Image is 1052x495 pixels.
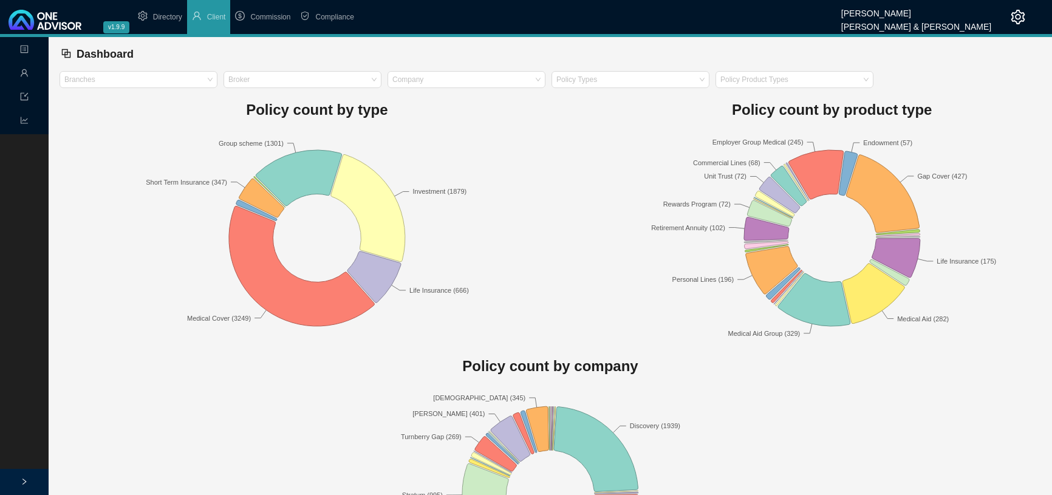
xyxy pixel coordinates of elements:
[60,354,1041,378] h1: Policy count by company
[663,200,730,208] text: Rewards Program (72)
[693,159,760,166] text: Commercial Lines (68)
[146,179,227,186] text: Short Term Insurance (347)
[77,48,134,60] span: Dashboard
[21,478,28,485] span: right
[9,10,81,30] img: 2df55531c6924b55f21c4cf5d4484680-logo-light.svg
[433,394,525,401] text: [DEMOGRAPHIC_DATA] (345)
[651,224,725,231] text: Retirement Annuity (102)
[219,140,284,147] text: Group scheme (1301)
[841,3,991,16] div: [PERSON_NAME]
[413,188,467,196] text: Investment (1879)
[409,287,469,294] text: Life Insurance (666)
[841,16,991,30] div: [PERSON_NAME] & [PERSON_NAME]
[60,98,575,122] h1: Policy count by type
[704,173,746,180] text: Unit Trust (72)
[937,258,996,265] text: Life Insurance (175)
[61,48,72,59] span: block
[630,423,680,430] text: Discovery (1939)
[728,330,800,337] text: Medical Aid Group (329)
[138,11,148,21] span: setting
[153,13,182,21] span: Directory
[1011,10,1025,24] span: setting
[250,13,290,21] span: Commission
[401,433,462,440] text: Turnberry Gap (269)
[207,13,226,21] span: Client
[917,172,967,180] text: Gap Cover (427)
[20,64,29,85] span: user
[315,13,354,21] span: Compliance
[20,87,29,109] span: import
[192,11,202,21] span: user
[412,411,485,418] text: [PERSON_NAME] (401)
[20,111,29,132] span: line-chart
[300,11,310,21] span: safety
[103,21,129,33] span: v1.9.9
[863,139,912,146] text: Endowment (57)
[20,40,29,61] span: profile
[672,276,734,283] text: Personal Lines (196)
[235,11,245,21] span: dollar
[712,138,804,146] text: Employer Group Medical (245)
[187,315,251,322] text: Medical Cover (3249)
[897,315,949,323] text: Medical Aid (282)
